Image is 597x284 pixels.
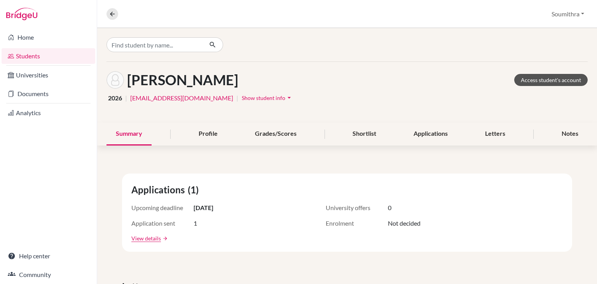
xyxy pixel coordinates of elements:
a: View details [131,234,161,242]
input: Find student by name... [106,37,203,52]
span: 0 [388,203,391,212]
a: Analytics [2,105,95,121]
button: Show student infoarrow_drop_down [241,92,293,104]
div: Shortlist [343,123,386,146]
span: | [125,93,127,103]
div: Letters [476,123,515,146]
a: Documents [2,86,95,102]
button: Soumithra [548,7,588,21]
span: Application sent [131,219,194,228]
h1: [PERSON_NAME] [127,72,238,88]
span: University offers [326,203,388,212]
span: Applications [131,183,188,197]
a: Access student's account [514,74,588,86]
div: Applications [404,123,457,146]
span: Enrolment [326,219,388,228]
a: Help center [2,248,95,264]
div: Grades/Scores [246,123,306,146]
span: 1 [194,219,197,228]
span: 2026 [108,93,122,103]
span: (1) [188,183,202,197]
span: Show student info [242,95,285,101]
img: Bridge-U [6,8,37,20]
div: Summary [106,123,152,146]
span: Not decided [388,219,421,228]
i: arrow_drop_down [285,94,293,102]
a: Universities [2,67,95,83]
a: Community [2,267,95,282]
a: Students [2,48,95,64]
a: [EMAIL_ADDRESS][DOMAIN_NAME] [130,93,233,103]
span: [DATE] [194,203,213,212]
a: arrow_forward [161,236,168,241]
img: Anushka Bharggav's avatar [106,71,124,89]
div: Notes [552,123,588,146]
span: Upcoming deadline [131,203,194,212]
div: Profile [189,123,227,146]
span: | [236,93,238,103]
a: Home [2,30,95,45]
